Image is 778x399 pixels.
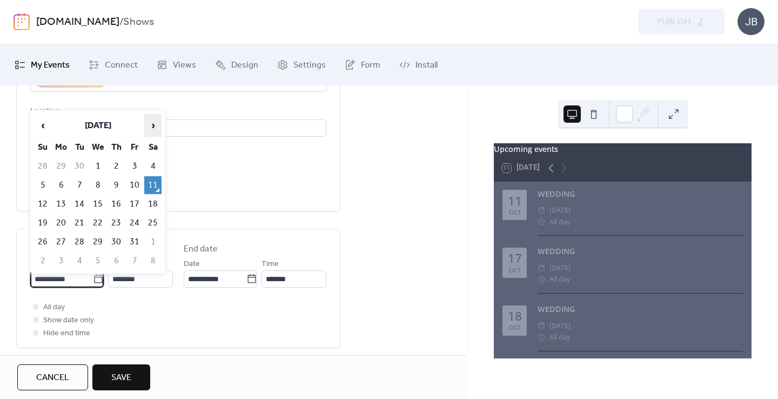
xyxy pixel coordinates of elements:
[184,243,218,256] div: End date
[509,267,521,273] div: Oct
[52,252,70,270] td: 3
[126,252,143,270] td: 7
[337,48,388,81] a: Form
[144,157,162,175] td: 4
[34,157,51,175] td: 28
[89,195,106,213] td: 15
[123,12,154,32] b: Shows
[126,157,143,175] td: 3
[71,138,88,156] th: Tu
[549,216,570,228] span: All day
[549,331,570,343] span: All day
[89,176,106,194] td: 8
[173,57,196,74] span: Views
[737,8,764,35] div: JB
[144,138,162,156] th: Sa
[126,138,143,156] th: Fr
[126,176,143,194] td: 10
[415,57,438,74] span: Install
[269,48,334,81] a: Settings
[391,48,446,81] a: Install
[52,233,70,251] td: 27
[508,252,522,265] div: 17
[89,252,106,270] td: 5
[149,48,204,81] a: Views
[89,214,106,232] td: 22
[92,364,150,390] button: Save
[126,195,143,213] td: 17
[538,188,743,200] div: WEDDING
[538,303,743,315] div: WEDDING
[89,157,106,175] td: 1
[52,195,70,213] td: 13
[71,214,88,232] td: 21
[108,233,125,251] td: 30
[184,258,200,271] span: Date
[508,310,522,323] div: 18
[126,233,143,251] td: 31
[538,245,743,257] div: WEDDING
[293,57,326,74] span: Settings
[71,157,88,175] td: 30
[144,252,162,270] td: 8
[34,138,51,156] th: Su
[34,176,51,194] td: 5
[111,371,131,384] span: Save
[207,48,266,81] a: Design
[71,252,88,270] td: 4
[43,314,94,327] span: Show date only
[31,57,70,74] span: My Events
[71,176,88,194] td: 7
[105,57,138,74] span: Connect
[549,320,571,331] span: [DATE]
[126,214,143,232] td: 24
[538,262,545,274] div: ​
[52,176,70,194] td: 6
[52,214,70,232] td: 20
[261,258,279,271] span: Time
[36,371,69,384] span: Cancel
[81,48,146,81] a: Connect
[145,115,161,136] span: ›
[144,214,162,232] td: 25
[119,12,123,32] b: /
[144,233,162,251] td: 1
[549,274,570,285] span: All day
[71,233,88,251] td: 28
[494,143,752,155] div: Upcoming events
[538,204,545,216] div: ​
[509,209,521,215] div: Oct
[14,13,30,30] img: logo
[34,214,51,232] td: 19
[144,176,162,194] td: 11
[34,252,51,270] td: 2
[538,216,545,228] div: ​
[52,157,70,175] td: 29
[108,138,125,156] th: Th
[509,324,521,330] div: Oct
[17,364,88,390] button: Cancel
[108,214,125,232] td: 23
[71,195,88,213] td: 14
[30,105,324,118] div: Location
[89,233,106,251] td: 29
[538,274,545,285] div: ​
[43,301,65,314] span: All day
[549,204,571,216] span: [DATE]
[108,252,125,270] td: 6
[508,195,522,208] div: 11
[361,57,380,74] span: Form
[89,138,106,156] th: We
[108,195,125,213] td: 16
[108,157,125,175] td: 2
[34,195,51,213] td: 12
[52,114,143,137] th: [DATE]
[549,262,571,274] span: [DATE]
[36,12,119,32] a: [DOMAIN_NAME]
[52,138,70,156] th: Mo
[538,331,545,343] div: ​
[231,57,258,74] span: Design
[34,233,51,251] td: 26
[6,48,78,81] a: My Events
